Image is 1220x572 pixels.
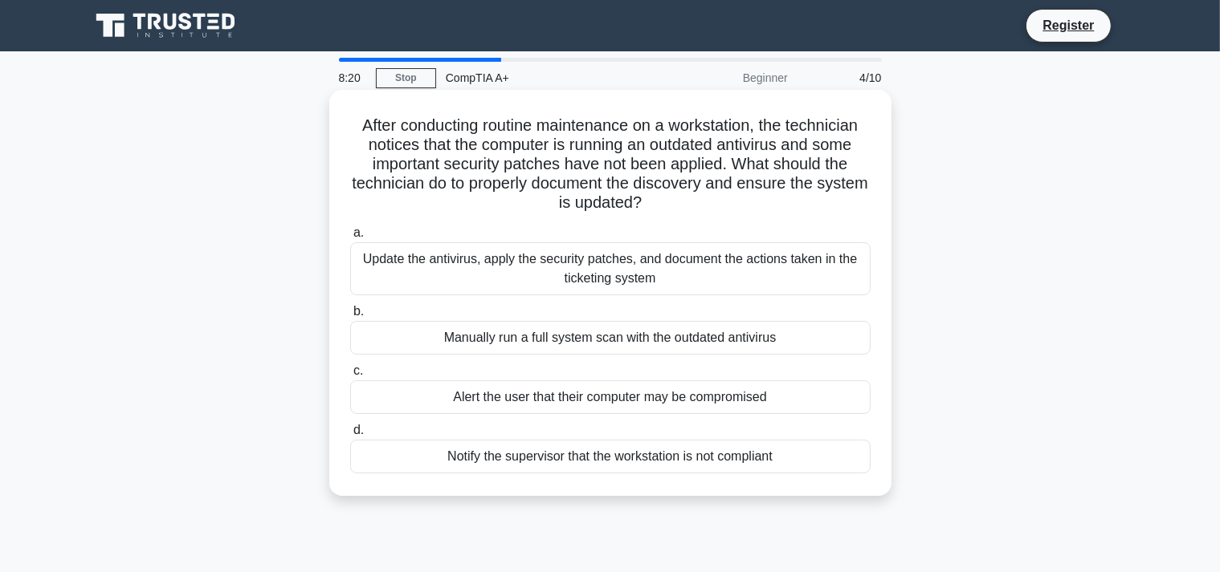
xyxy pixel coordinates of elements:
[353,423,364,436] span: d.
[350,242,871,295] div: Update the antivirus, apply the security patches, and document the actions taken in the ticketing...
[353,304,364,318] span: b.
[353,225,364,239] span: a.
[329,62,376,94] div: 8:20
[349,116,872,213] h5: After conducting routine maintenance on a workstation, the technician notices that the computer i...
[657,62,798,94] div: Beginner
[353,363,363,377] span: c.
[350,440,871,473] div: Notify the supervisor that the workstation is not compliant
[798,62,892,94] div: 4/10
[350,380,871,414] div: Alert the user that their computer may be compromised
[376,68,436,88] a: Stop
[436,62,657,94] div: CompTIA A+
[350,321,871,355] div: Manually run a full system scan with the outdated antivirus
[1033,15,1104,35] a: Register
